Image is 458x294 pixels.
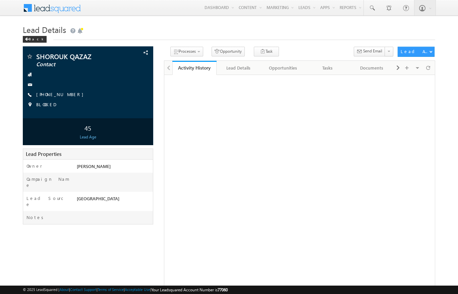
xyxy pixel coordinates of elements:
button: Opportunity [212,47,245,56]
span: 77060 [218,287,228,292]
div: Lead Details [222,64,255,72]
div: Tasks [311,64,344,72]
span: Lead Details [23,24,66,35]
a: Acceptable Use [125,287,150,292]
label: Owner [26,163,42,169]
div: Lead Age [24,134,151,140]
a: About [59,287,69,292]
span: Contact [36,61,117,68]
a: Tasks [305,61,350,75]
span: Processes [179,49,196,54]
span: Your Leadsquared Account Number is [151,287,228,292]
span: Lead Properties [26,151,61,157]
div: 45 [24,122,151,134]
div: Documents [355,64,388,72]
div: Opportunities [267,64,299,72]
span: © 2025 LeadSquared | | | | | [23,287,228,293]
button: Lead Actions [398,47,435,57]
span: [PHONE_NUMBER] [36,91,87,98]
span: BLOCKED [36,101,56,108]
div: Lead Actions [401,48,429,54]
a: Terms of Service [98,287,124,292]
label: Lead Source [26,195,70,207]
label: Notes [26,214,46,220]
button: Task [254,47,279,56]
a: Activity History [172,61,217,75]
span: Send Email [363,48,382,54]
div: Back [23,36,47,43]
button: Send Email [354,47,385,56]
a: Documents [350,61,394,75]
span: SHOROUK QAZAZ [36,53,117,60]
a: Opportunities [261,61,305,75]
label: Campaign Name [26,176,70,188]
span: [PERSON_NAME] [77,163,111,169]
button: Processes [170,47,203,56]
div: Activity History [177,65,212,71]
a: Lead Details [217,61,261,75]
a: Contact Support [70,287,97,292]
a: Back [23,36,50,41]
div: [GEOGRAPHIC_DATA] [75,195,153,205]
